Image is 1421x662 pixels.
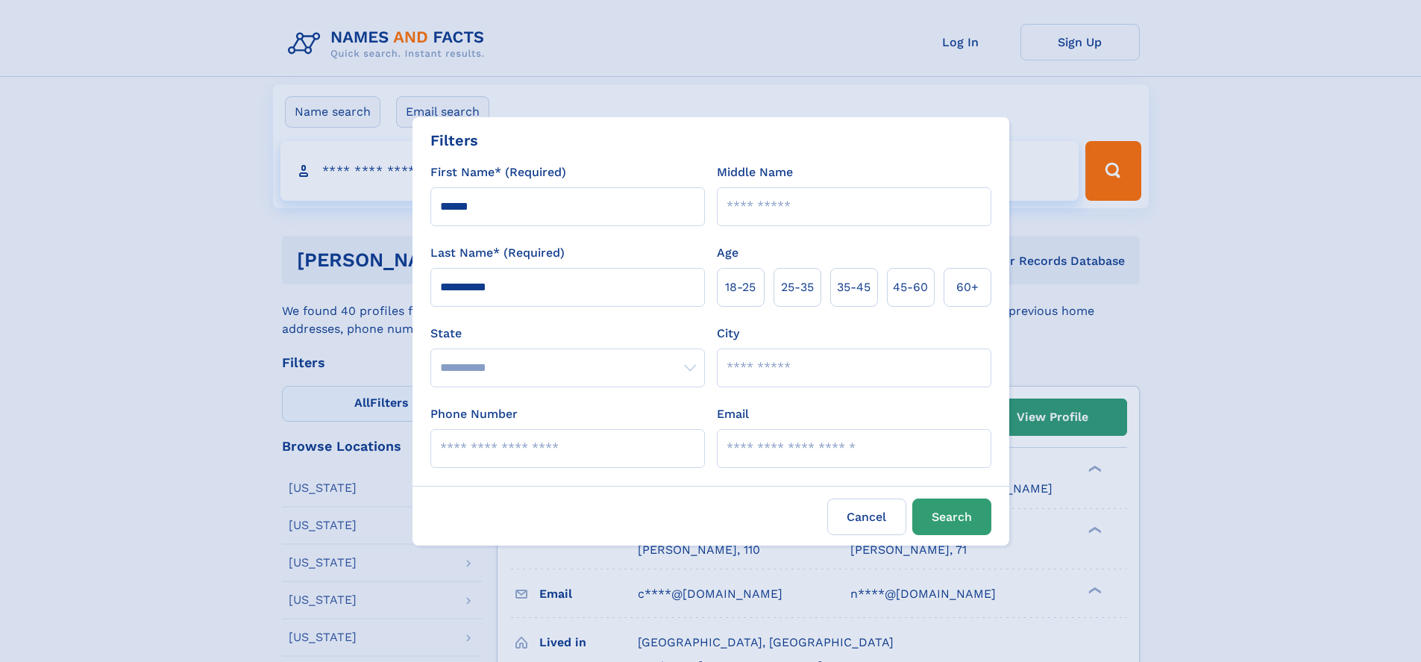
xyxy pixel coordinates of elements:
[837,278,871,296] span: 35‑45
[725,278,756,296] span: 18‑25
[827,499,906,535] label: Cancel
[717,405,749,423] label: Email
[430,163,566,181] label: First Name* (Required)
[717,325,739,343] label: City
[912,499,991,535] button: Search
[893,278,928,296] span: 45‑60
[717,163,793,181] label: Middle Name
[781,278,814,296] span: 25‑35
[430,405,518,423] label: Phone Number
[956,278,979,296] span: 60+
[430,325,705,343] label: State
[430,244,565,262] label: Last Name* (Required)
[717,244,738,262] label: Age
[430,129,478,152] div: Filters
